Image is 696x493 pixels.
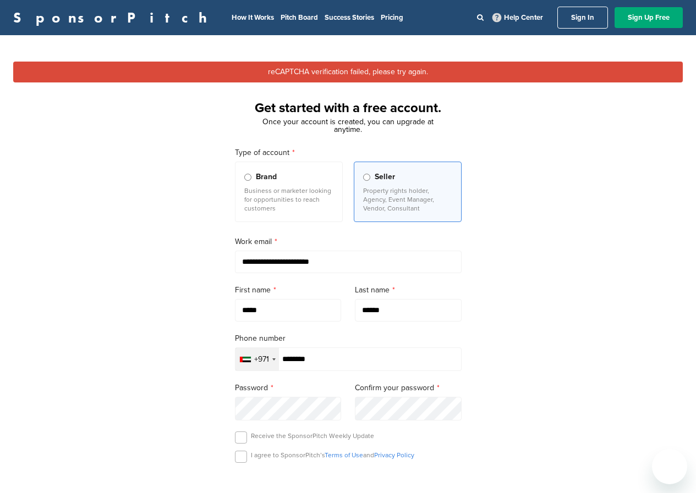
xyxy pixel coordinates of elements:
span: Brand [256,171,277,183]
div: reCAPTCHA verification failed, please try again. [13,62,683,82]
label: Last name [355,284,462,296]
a: Success Stories [325,13,374,22]
input: Brand Business or marketer looking for opportunities to reach customers [244,174,251,181]
label: Password [235,382,342,394]
label: Phone number [235,333,462,345]
a: Sign Up Free [615,7,683,28]
p: Property rights holder, Agency, Event Manager, Vendor, Consultant [363,186,452,213]
a: Pitch Board [281,13,318,22]
div: Selected country [235,348,279,370]
p: Receive the SponsorPitch Weekly Update [251,431,374,440]
input: Seller Property rights holder, Agency, Event Manager, Vendor, Consultant [363,174,370,181]
p: Business or marketer looking for opportunities to reach customers [244,186,333,213]
label: First name [235,284,342,296]
a: Sign In [557,7,608,29]
label: Work email [235,236,462,248]
a: Help Center [490,11,545,24]
a: Terms of Use [325,451,363,459]
a: Privacy Policy [374,451,414,459]
iframe: Button to launch messaging window [652,449,687,484]
a: How It Works [232,13,274,22]
div: +971 [254,356,269,363]
a: SponsorPitch [13,10,214,25]
p: I agree to SponsorPitch’s and [251,451,414,459]
label: Confirm your password [355,382,462,394]
span: Once your account is created, you can upgrade at anytime. [262,117,434,134]
h1: Get started with a free account. [222,98,475,118]
label: Type of account [235,147,462,159]
a: Pricing [381,13,403,22]
span: Seller [375,171,395,183]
